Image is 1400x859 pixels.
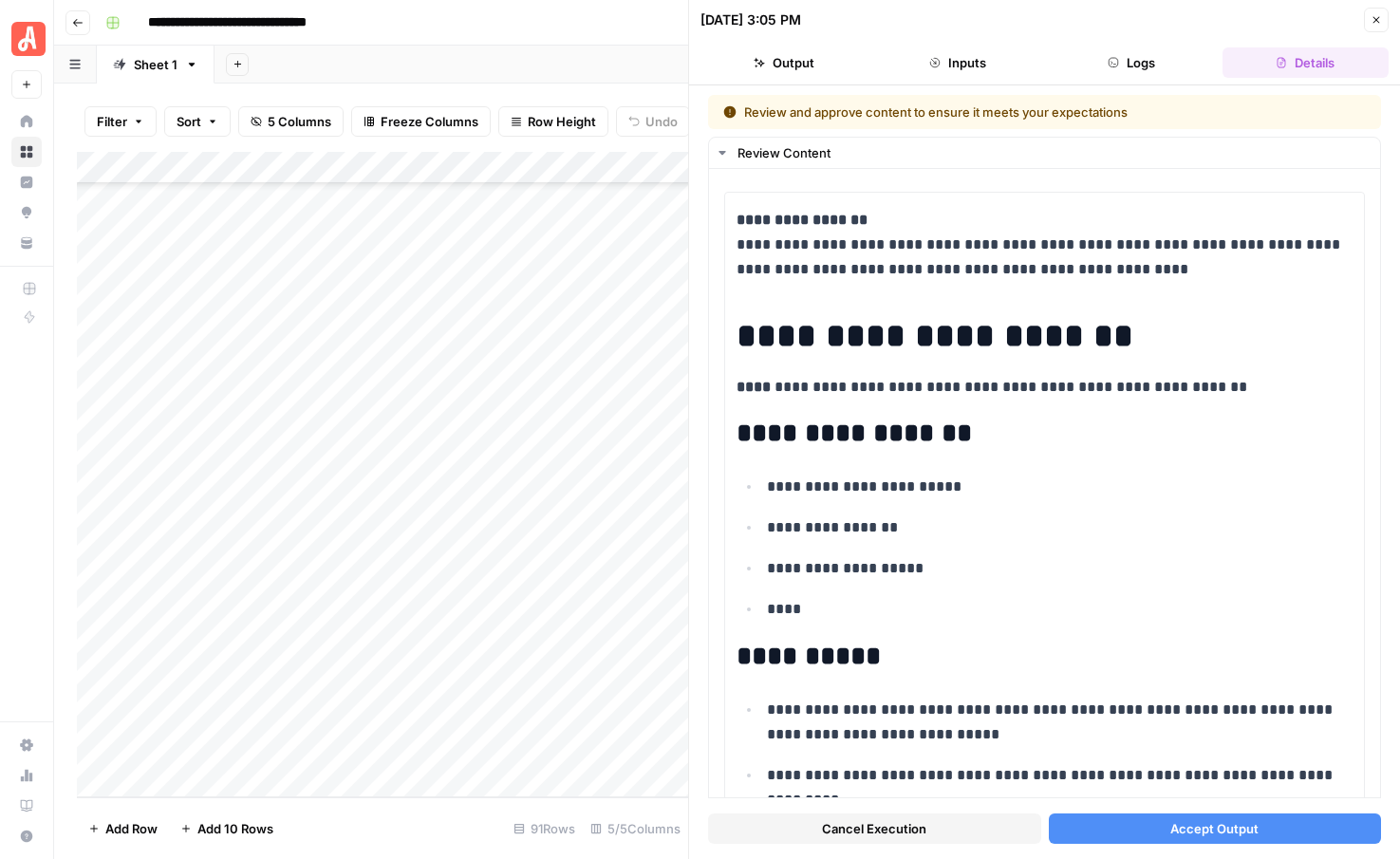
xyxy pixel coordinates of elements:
button: Row Height [498,106,608,137]
button: Review Content [709,138,1380,168]
button: Logs [1049,47,1215,78]
a: Opportunities [11,197,42,228]
div: Sheet 1 [134,55,177,74]
button: Workspace: Angi [11,15,42,63]
button: Add Row [77,813,169,844]
button: Sort [164,106,231,137]
img: Angi Logo [11,22,46,56]
div: Review and approve content to ensure it meets your expectations [723,103,1247,121]
div: [DATE] 3:05 PM [700,10,801,29]
span: 5 Columns [268,112,331,131]
span: Cancel Execution [822,819,926,838]
button: Cancel Execution [708,813,1041,844]
a: Settings [11,730,42,760]
a: Your Data [11,228,42,258]
button: Details [1223,47,1389,78]
a: Browse [11,137,42,167]
a: Sheet 1 [97,46,215,84]
div: 5/5 Columns [583,813,688,844]
button: Help + Support [11,821,42,851]
span: Accept Output [1170,819,1259,838]
div: Review Content [737,143,1369,162]
button: Undo [616,106,690,137]
button: Add 10 Rows [169,813,285,844]
button: Filter [84,106,157,137]
span: Add 10 Rows [197,819,273,838]
button: Inputs [874,47,1040,78]
button: Accept Output [1049,813,1382,844]
span: Freeze Columns [381,112,478,131]
a: Insights [11,167,42,197]
span: Row Height [528,112,596,131]
span: Add Row [105,819,158,838]
a: Learning Hub [11,791,42,821]
a: Usage [11,760,42,791]
button: Freeze Columns [351,106,491,137]
button: 5 Columns [238,106,344,137]
span: Filter [97,112,127,131]
span: Sort [177,112,201,131]
button: Output [700,47,867,78]
div: 91 Rows [506,813,583,844]
a: Home [11,106,42,137]
span: Undo [645,112,678,131]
